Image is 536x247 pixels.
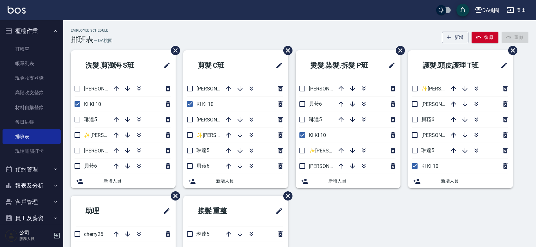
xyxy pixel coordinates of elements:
span: 貝菈6 [196,163,209,169]
span: 新增人員 [216,178,283,184]
div: 新增人員 [408,174,513,188]
span: 琳達5 [84,116,97,122]
a: 高階收支登錄 [3,85,61,100]
h2: 助理 [76,200,134,222]
span: 修改班表的標題 [497,58,508,73]
span: [PERSON_NAME]8 [196,86,237,92]
button: 客戶管理 [3,194,61,210]
button: 新增 [442,32,469,43]
a: 現金收支登錄 [3,71,61,85]
span: 刪除班表 [166,187,181,205]
button: 報表及分析 [3,177,61,194]
span: cherry25 [84,231,103,237]
span: [PERSON_NAME]3 [84,86,125,92]
button: 櫃檯作業 [3,23,61,39]
span: 刪除班表 [279,187,293,205]
a: 材料自購登錄 [3,100,61,115]
button: 登出 [504,4,528,16]
a: 每日結帳 [3,115,61,129]
span: 修改班表的標題 [384,58,395,73]
span: 新增人員 [328,178,395,184]
span: [PERSON_NAME]3 [196,117,237,123]
div: 新增人員 [71,174,176,188]
h2: 剪髮 C班 [188,54,253,77]
span: 貝菈6 [421,116,434,122]
span: ✨[PERSON_NAME][PERSON_NAME] ✨16 [196,132,292,138]
span: 刪除班表 [391,41,406,60]
span: 琳達5 [309,116,322,122]
span: 新增人員 [104,178,171,184]
h2: 接髮 重整 [188,200,254,222]
button: 預約管理 [3,161,61,178]
a: 帳單列表 [3,56,61,71]
h3: 排班表 [71,35,93,44]
button: save [456,4,469,16]
span: [PERSON_NAME]3 [421,132,462,138]
span: KI KI 10 [84,101,101,107]
div: DA桃園 [482,6,499,14]
span: 刪除班表 [279,41,293,60]
span: 琳達5 [421,147,434,153]
span: 修改班表的標題 [159,58,171,73]
h2: Employee Schedule [71,28,112,33]
span: KI KI 10 [196,101,214,107]
span: 刪除班表 [503,41,518,60]
span: KI KI 10 [309,132,326,138]
h2: 洗髮.剪瀏海 S班 [76,54,151,77]
span: [PERSON_NAME]8 [84,148,125,154]
span: ✨[PERSON_NAME][PERSON_NAME] ✨16 [309,148,404,154]
div: 新增人員 [183,174,288,188]
span: 修改班表的標題 [272,203,283,219]
button: DA桃園 [472,4,502,17]
a: 現場電腦打卡 [3,144,61,158]
span: [PERSON_NAME]8 [309,163,350,169]
button: 復原 [472,32,498,43]
span: 貝菈6 [84,163,97,169]
h6: — DA桃園 [93,37,112,44]
span: 修改班表的標題 [159,203,171,219]
span: KI KI 10 [421,163,438,169]
span: 修改班表的標題 [272,58,283,73]
button: 員工及薪資 [3,210,61,226]
span: 琳達5 [196,147,209,153]
span: ✨[PERSON_NAME][PERSON_NAME] ✨16 [421,86,517,92]
span: 琳達5 [196,231,209,237]
img: Person [5,229,18,242]
a: 排班表 [3,129,61,144]
span: 刪除班表 [166,41,181,60]
div: 新增人員 [296,174,400,188]
h2: 燙髮.染髮.拆髮 P班 [301,54,380,77]
img: Logo [8,6,26,14]
span: [PERSON_NAME]8 [421,101,462,107]
span: [PERSON_NAME]3 [309,86,350,92]
a: 打帳單 [3,42,61,56]
span: 貝菈6 [309,101,322,107]
h5: 公司 [19,230,51,236]
h2: 護髮.頭皮護理 T班 [413,54,492,77]
span: 新增人員 [441,178,508,184]
p: 服務人員 [19,236,51,242]
span: ✨[PERSON_NAME][PERSON_NAME] ✨16 [84,132,179,138]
